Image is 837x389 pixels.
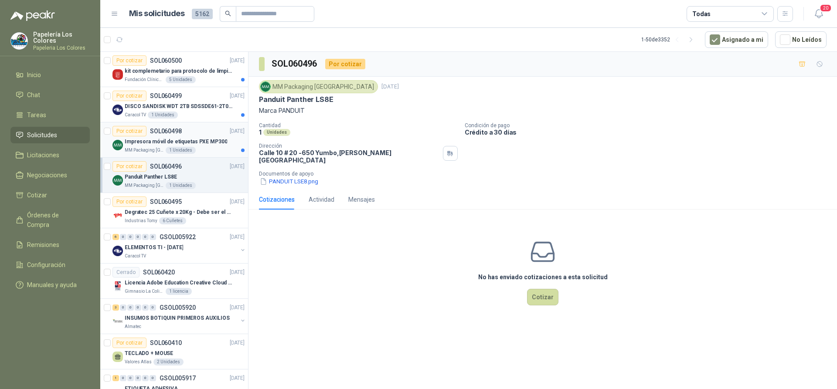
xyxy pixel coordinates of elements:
p: [DATE] [230,57,245,65]
p: Crédito a 30 días [465,129,834,136]
p: Dirección [259,143,439,149]
p: ELEMENTOS TI - [DATE] [125,244,183,252]
p: SOL060500 [150,58,182,64]
div: 1 Unidades [148,112,178,118]
div: 0 [135,304,141,311]
a: Tareas [10,107,90,123]
p: Impresora móvil de etiquetas PXE MP300 [125,138,227,146]
div: 0 [127,304,134,311]
div: 1 [112,375,119,381]
img: Company Logo [261,82,270,91]
span: Cotizar [27,190,47,200]
p: GSOL005920 [160,304,196,311]
div: MM Packaging [GEOGRAPHIC_DATA] [259,80,378,93]
div: 6 [112,234,119,240]
p: SOL060498 [150,128,182,134]
div: 1 Unidades [166,147,196,154]
img: Company Logo [112,69,123,80]
div: 0 [120,234,126,240]
span: Tareas [27,110,46,120]
p: INSUMOS BOTIQUIN PRIMEROS AUXILIOS [125,314,230,322]
p: SOL060496 [150,163,182,169]
div: Cerrado [112,267,139,277]
p: Panduit Panther LS8E [259,95,333,104]
span: search [225,10,231,17]
p: Fundación Clínica Shaio [125,76,164,83]
h1: Mis solicitudes [129,7,185,20]
p: GSOL005922 [160,234,196,240]
a: Inicio [10,67,90,83]
p: Caracol TV [125,253,146,260]
button: No Leídos [775,31,827,48]
p: [DATE] [230,233,245,241]
a: Configuración [10,257,90,273]
button: Asignado a mi [705,31,768,48]
p: [DATE] [230,304,245,312]
div: 1 - 50 de 3352 [641,33,698,47]
a: Licitaciones [10,147,90,163]
div: 0 [127,375,134,381]
div: Por cotizar [112,161,146,172]
img: Company Logo [11,33,27,49]
div: Por cotizar [112,338,146,348]
a: 3 0 0 0 0 0 GSOL005920[DATE] Company LogoINSUMOS BOTIQUIN PRIMEROS AUXILIOSAlmatec [112,302,246,330]
div: 0 [135,234,141,240]
a: Por cotizarSOL060496[DATE] Company LogoPanduit Panther LS8EMM Packaging [GEOGRAPHIC_DATA]1 Unidades [100,158,248,193]
span: Negociaciones [27,170,67,180]
span: Configuración [27,260,65,270]
p: Papelería Los Colores [33,31,90,44]
p: Almatec [125,323,141,330]
a: Chat [10,87,90,103]
div: 0 [150,304,156,311]
div: 0 [120,304,126,311]
div: 1 Unidades [166,182,196,189]
span: Solicitudes [27,130,57,140]
div: 2 Unidades [153,359,184,365]
p: Valores Atlas [125,359,152,365]
p: Condición de pago [465,122,834,129]
div: Por cotizar [325,59,365,69]
div: Todas [692,9,711,19]
p: SOL060499 [150,93,182,99]
a: Remisiones [10,237,90,253]
p: [DATE] [230,198,245,206]
span: Remisiones [27,240,59,250]
span: Chat [27,90,40,100]
a: Negociaciones [10,167,90,183]
a: Por cotizarSOL060500[DATE] Company Logokit complemetario para protocolo de limpiezaFundación Clín... [100,52,248,87]
p: [DATE] [230,339,245,347]
p: Gimnasio La Colina [125,288,164,295]
div: 0 [142,304,149,311]
p: Degratec 25 Cuñete x 20Kg - Debe ser el de Tecnas (por ahora homologado) - (Adjuntar ficha técnica) [125,208,233,216]
div: 0 [135,375,141,381]
div: 0 [127,234,134,240]
p: kit complemetario para protocolo de limpieza [125,67,233,75]
p: TECLADO + MOUSE [125,349,173,358]
img: Company Logo [112,246,123,256]
span: Órdenes de Compra [27,210,82,230]
p: 1 [259,129,262,136]
p: MM Packaging [GEOGRAPHIC_DATA] [125,147,164,154]
div: 0 [150,234,156,240]
img: Logo peakr [10,10,55,21]
p: Caracol TV [125,112,146,118]
p: [DATE] [230,162,245,171]
h3: No has enviado cotizaciones a esta solicitud [478,272,608,282]
p: [DATE] [381,83,399,91]
p: [DATE] [230,127,245,135]
a: Por cotizarSOL060499[DATE] Company LogoDISCO SANDISK WDT 2TB SDSSDE61-2T00-G25Caracol TV1 Unidades [100,87,248,122]
span: Inicio [27,70,41,80]
p: Papeleria Los Colores [33,45,90,51]
div: Mensajes [348,195,375,204]
img: Company Logo [112,281,123,291]
img: Company Logo [112,105,123,115]
span: 5162 [192,9,213,19]
span: Manuales y ayuda [27,280,77,290]
span: 20 [820,4,832,12]
a: Cotizar [10,187,90,203]
a: 6 0 0 0 0 0 GSOL005922[DATE] Company LogoELEMENTOS TI - [DATE]Caracol TV [112,232,246,260]
span: Licitaciones [27,150,59,160]
button: Cotizar [527,289,558,305]
p: [DATE] [230,268,245,277]
a: CerradoSOL060420[DATE] Company LogoLicencia Adobe Education Creative Cloud for enterprise license... [100,264,248,299]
